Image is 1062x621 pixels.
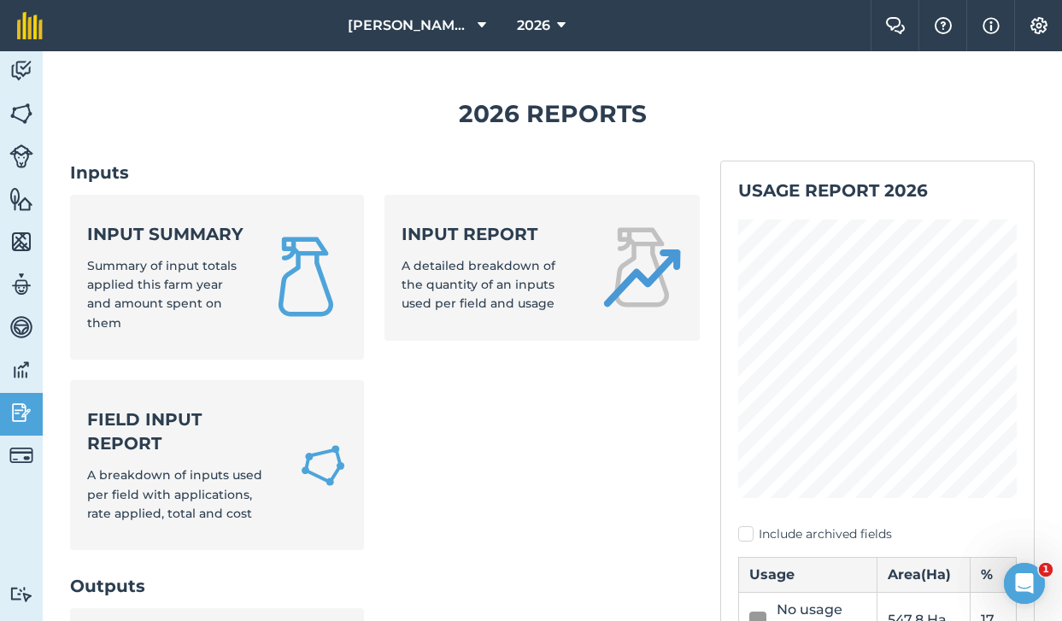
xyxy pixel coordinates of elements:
[9,144,33,168] img: svg+xml;base64,PD94bWwgdmVyc2lvbj0iMS4wIiBlbmNvZGluZz0idXRmLTgiPz4KPCEtLSBHZW5lcmF0b3I6IEFkb2JlIE...
[348,15,471,36] span: [PERSON_NAME] Ltd.
[933,17,953,34] img: A question mark icon
[9,443,33,467] img: svg+xml;base64,PD94bWwgdmVyc2lvbj0iMS4wIiBlbmNvZGluZz0idXRmLTgiPz4KPCEtLSBHZW5lcmF0b3I6IEFkb2JlIE...
[738,525,1017,543] label: Include archived fields
[1029,17,1049,34] img: A cog icon
[70,380,364,550] a: Field Input ReportA breakdown of inputs used per field with applications, rate applied, total and...
[87,467,262,521] span: A breakdown of inputs used per field with applications, rate applied, total and cost
[983,15,1000,36] img: svg+xml;base64,PHN2ZyB4bWxucz0iaHR0cDovL3d3dy53My5vcmcvMjAwMC9zdmciIHdpZHRoPSIxNyIgaGVpZ2h0PSIxNy...
[87,222,244,246] strong: Input summary
[738,179,1017,202] h2: Usage report 2026
[299,440,347,491] img: Field Input Report
[601,226,683,308] img: Input report
[9,272,33,297] img: svg+xml;base64,PD94bWwgdmVyc2lvbj0iMS4wIiBlbmNvZGluZz0idXRmLTgiPz4KPCEtLSBHZW5lcmF0b3I6IEFkb2JlIE...
[402,258,555,312] span: A detailed breakdown of the quantity of an inputs used per field and usage
[1039,563,1053,577] span: 1
[265,236,347,318] img: Input summary
[402,222,579,246] strong: Input report
[87,258,237,331] span: Summary of input totals applied this farm year and amount spent on them
[9,186,33,212] img: svg+xml;base64,PHN2ZyB4bWxucz0iaHR0cDovL3d3dy53My5vcmcvMjAwMC9zdmciIHdpZHRoPSI1NiIgaGVpZ2h0PSI2MC...
[70,95,1035,133] h1: 2026 Reports
[738,557,877,592] th: Usage
[70,574,700,598] h2: Outputs
[9,586,33,602] img: svg+xml;base64,PD94bWwgdmVyc2lvbj0iMS4wIiBlbmNvZGluZz0idXRmLTgiPz4KPCEtLSBHZW5lcmF0b3I6IEFkb2JlIE...
[877,557,970,592] th: Area ( Ha )
[517,15,550,36] span: 2026
[9,400,33,425] img: svg+xml;base64,PD94bWwgdmVyc2lvbj0iMS4wIiBlbmNvZGluZz0idXRmLTgiPz4KPCEtLSBHZW5lcmF0b3I6IEFkb2JlIE...
[70,161,700,185] h2: Inputs
[9,229,33,255] img: svg+xml;base64,PHN2ZyB4bWxucz0iaHR0cDovL3d3dy53My5vcmcvMjAwMC9zdmciIHdpZHRoPSI1NiIgaGVpZ2h0PSI2MC...
[384,195,699,341] a: Input reportA detailed breakdown of the quantity of an inputs used per field and usage
[885,17,906,34] img: Two speech bubbles overlapping with the left bubble in the forefront
[9,314,33,340] img: svg+xml;base64,PD94bWwgdmVyc2lvbj0iMS4wIiBlbmNvZGluZz0idXRmLTgiPz4KPCEtLSBHZW5lcmF0b3I6IEFkb2JlIE...
[17,12,43,39] img: fieldmargin Logo
[87,407,279,455] strong: Field Input Report
[9,357,33,383] img: svg+xml;base64,PD94bWwgdmVyc2lvbj0iMS4wIiBlbmNvZGluZz0idXRmLTgiPz4KPCEtLSBHZW5lcmF0b3I6IEFkb2JlIE...
[1004,563,1045,604] iframe: Intercom live chat
[9,101,33,126] img: svg+xml;base64,PHN2ZyB4bWxucz0iaHR0cDovL3d3dy53My5vcmcvMjAwMC9zdmciIHdpZHRoPSI1NiIgaGVpZ2h0PSI2MC...
[9,58,33,84] img: svg+xml;base64,PD94bWwgdmVyc2lvbj0iMS4wIiBlbmNvZGluZz0idXRmLTgiPz4KPCEtLSBHZW5lcmF0b3I6IEFkb2JlIE...
[70,195,364,360] a: Input summarySummary of input totals applied this farm year and amount spent on them
[970,557,1016,592] th: %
